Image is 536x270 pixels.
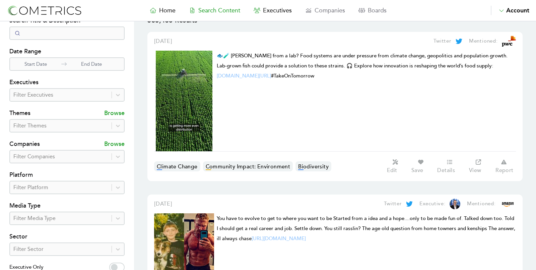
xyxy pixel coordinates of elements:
[352,6,393,15] a: Boards
[434,158,465,174] a: Details
[182,6,247,15] a: Search Content
[462,36,516,47] a: Mentioned:
[384,200,402,208] p: Twitter
[495,167,513,174] p: Report
[469,37,498,45] p: Mentioned:
[419,200,446,208] p: Executive:
[154,161,200,171] a: Climate Change
[154,200,172,208] a: [DATE]
[465,158,492,174] a: View
[383,158,408,174] button: Edit
[154,38,172,45] span: [DATE]
[9,201,125,212] h4: Media Type
[147,16,523,32] p: 588,458 Results
[217,53,508,79] span: 🐟🧪 [PERSON_NAME] from a lab? Food systems are under pressure from climate change, geopolitics and...
[7,4,82,17] img: logo-refresh-RPX2ODFg.svg
[156,51,212,151] img: Cometrics Content Result Image
[295,161,331,171] a: Biodiversity
[460,199,516,209] a: Mentioned:
[154,37,172,45] a: [DATE]
[433,37,452,45] p: Twitter
[217,215,515,242] span: You have to evolve to get to where you want to be Started from a idea and a hope....only to be ma...
[9,139,40,150] h4: Companies
[203,161,293,171] a: Community Impact: Environment
[143,6,182,15] a: Home
[467,200,496,208] p: Mentioned:
[9,170,125,181] h4: Platform
[159,7,176,14] span: Home
[9,47,125,57] h4: Date Range
[437,167,455,174] p: Details
[9,108,30,119] h4: Themes
[491,6,529,15] button: Account
[104,139,125,150] p: Browse
[387,167,397,174] p: Edit
[506,7,529,14] span: Account
[9,77,125,88] h4: Executives
[368,7,387,14] span: Boards
[154,201,172,207] span: [DATE]
[252,235,306,242] a: [URL][DOMAIN_NAME]
[217,73,271,79] a: [DOMAIN_NAME][URL]
[298,6,352,15] a: Companies
[263,7,292,14] span: Executives
[198,7,240,14] span: Search Content
[9,232,125,242] h4: Sector
[10,60,61,68] p: Start Date
[315,7,345,14] span: Companies
[104,108,125,119] p: Browse
[67,60,116,68] p: End Date
[411,167,423,174] p: Save
[247,6,298,15] a: Executives
[469,167,481,174] p: View
[9,26,125,40] input: Search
